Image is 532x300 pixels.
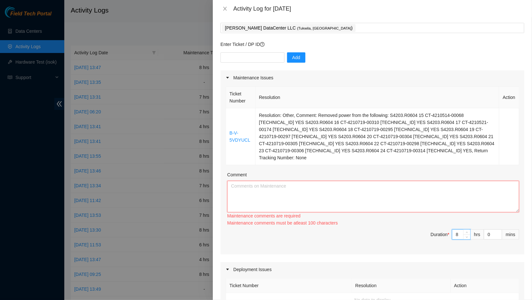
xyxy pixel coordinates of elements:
[287,52,305,63] button: Add
[297,26,351,30] span: ( Tukwila, [GEOGRAPHIC_DATA]
[227,181,519,212] textarea: Comment
[499,87,519,108] th: Action
[465,235,469,239] span: down
[225,24,353,32] p: [PERSON_NAME] DataCenter LLC )
[233,5,524,12] div: Activity Log for [DATE]
[352,278,450,293] th: Resolution
[463,234,470,239] span: Decrease Value
[502,229,519,240] div: mins
[222,6,228,11] span: close
[227,219,519,226] div: Maintenance comments must be atleast 100 characters
[292,54,300,61] span: Add
[227,212,519,219] div: Maintenance comments are required
[471,229,484,240] div: hrs
[221,41,524,48] p: Enter Ticket / DP ID
[221,6,230,12] button: Close
[256,87,500,108] th: Resolution
[256,108,500,165] td: Resolution: Other, Comment: Removed power from the following: S4203.R0604 15 CT-4210514-00068 [TE...
[431,231,449,238] div: Duration
[463,230,470,234] span: Increase Value
[260,42,265,47] span: question-circle
[451,278,519,293] th: Action
[227,171,247,178] label: Comment
[465,231,469,234] span: up
[221,262,524,277] div: Deployment Issues
[230,130,250,143] a: B-V-5VDYUCL
[226,87,256,108] th: Ticket Number
[221,70,524,85] div: Maintenance Issues
[226,278,352,293] th: Ticket Number
[226,76,230,80] span: caret-right
[226,268,230,271] span: caret-right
